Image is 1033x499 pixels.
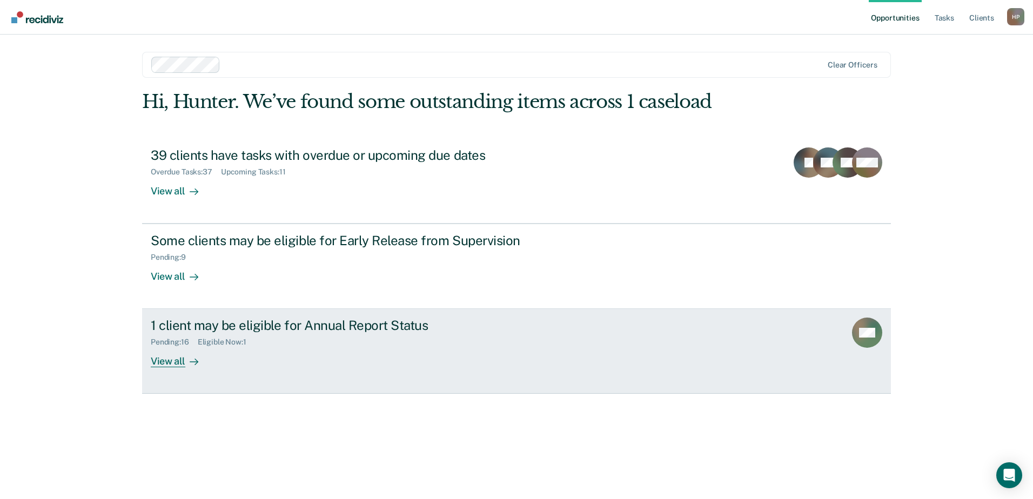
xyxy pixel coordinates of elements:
div: Pending : 9 [151,253,194,262]
div: Overdue Tasks : 37 [151,167,221,177]
div: 39 clients have tasks with overdue or upcoming due dates [151,147,530,163]
div: View all [151,347,211,368]
div: Some clients may be eligible for Early Release from Supervision [151,233,530,248]
a: Some clients may be eligible for Early Release from SupervisionPending:9View all [142,224,891,309]
div: View all [151,262,211,283]
div: Upcoming Tasks : 11 [221,167,294,177]
button: Profile dropdown button [1007,8,1024,25]
div: Hi, Hunter. We’ve found some outstanding items across 1 caseload [142,91,741,113]
img: Recidiviz [11,11,63,23]
div: Eligible Now : 1 [198,338,255,347]
div: View all [151,176,211,197]
div: Open Intercom Messenger [996,462,1022,488]
div: Pending : 16 [151,338,198,347]
div: Clear officers [828,60,877,70]
a: 39 clients have tasks with overdue or upcoming due datesOverdue Tasks:37Upcoming Tasks:11View all [142,139,891,224]
div: H P [1007,8,1024,25]
div: 1 client may be eligible for Annual Report Status [151,318,530,333]
a: 1 client may be eligible for Annual Report StatusPending:16Eligible Now:1View all [142,309,891,394]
